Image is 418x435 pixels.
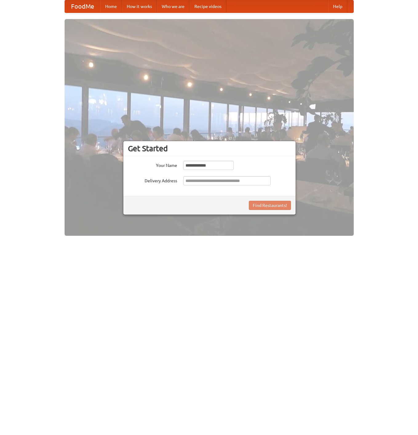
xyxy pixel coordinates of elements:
[189,0,226,13] a: Recipe videos
[128,144,291,153] h3: Get Started
[128,176,177,184] label: Delivery Address
[128,161,177,168] label: Your Name
[122,0,157,13] a: How it works
[157,0,189,13] a: Who we are
[100,0,122,13] a: Home
[328,0,347,13] a: Help
[249,201,291,210] button: Find Restaurants!
[65,0,100,13] a: FoodMe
